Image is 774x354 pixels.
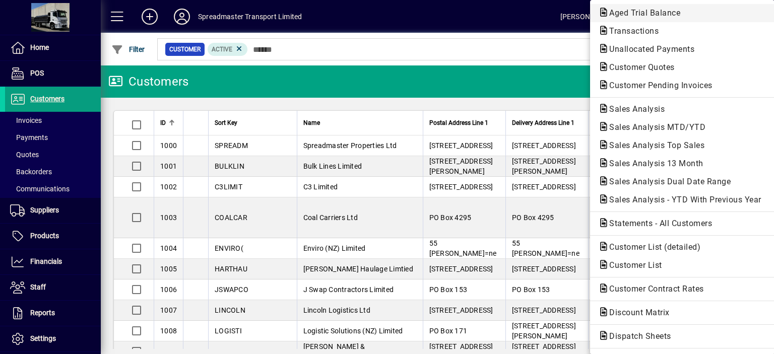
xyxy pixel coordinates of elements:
[598,177,736,186] span: Sales Analysis Dual Date Range
[598,242,705,252] span: Customer List (detailed)
[598,219,717,228] span: Statements - All Customers
[598,195,766,204] span: Sales Analysis - YTD With Previous Year
[598,331,676,341] span: Dispatch Sheets
[598,122,711,132] span: Sales Analysis MTD/YTD
[598,8,685,18] span: Aged Trial Balance
[598,159,708,168] span: Sales Analysis 13 Month
[598,81,718,90] span: Customer Pending Invoices
[598,140,709,150] span: Sales Analysis Top Sales
[598,284,709,294] span: Customer Contract Rates
[598,104,670,114] span: Sales Analysis
[598,308,675,317] span: Discount Matrix
[598,62,680,72] span: Customer Quotes
[598,260,667,270] span: Customer List
[598,44,699,54] span: Unallocated Payments
[598,26,664,36] span: Transactions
